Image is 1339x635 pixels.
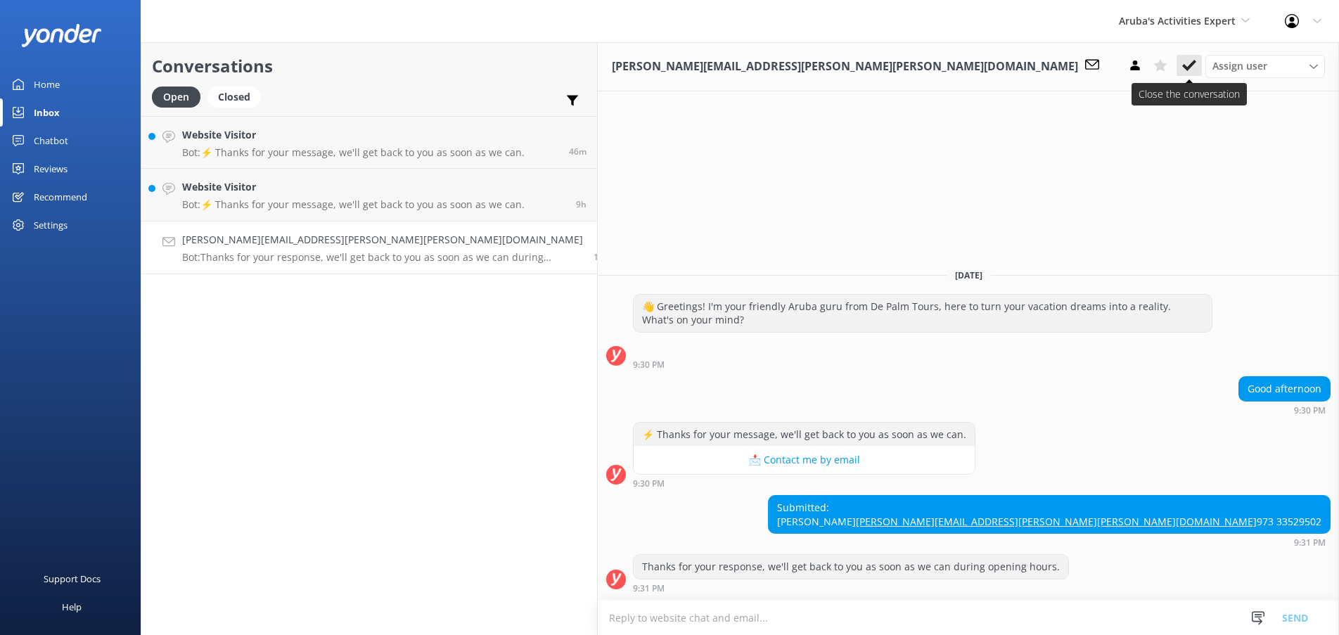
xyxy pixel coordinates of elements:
[1294,406,1326,415] strong: 9:30 PM
[633,480,665,488] strong: 9:30 PM
[1212,58,1267,74] span: Assign user
[21,24,102,47] img: yonder-white-logo.png
[207,86,261,108] div: Closed
[34,155,68,183] div: Reviews
[152,89,207,104] a: Open
[34,183,87,211] div: Recommend
[182,146,525,159] p: Bot: ⚡ Thanks for your message, we'll get back to you as soon as we can.
[182,127,525,143] h4: Website Visitor
[182,251,583,264] p: Bot: Thanks for your response, we'll get back to you as soon as we can during opening hours.
[34,70,60,98] div: Home
[152,53,587,79] h2: Conversations
[569,146,587,158] span: Sep 01 2025 07:27am (UTC -04:00) America/Caracas
[141,116,597,169] a: Website VisitorBot:⚡ Thanks for your message, we'll get back to you as soon as we can.46m
[634,295,1212,332] div: 👋 Greetings! I'm your friendly Aruba guru from De Palm Tours, here to turn your vacation dreams i...
[594,251,609,263] span: Aug 31 2025 09:31pm (UTC -04:00) America/Caracas
[34,127,68,155] div: Chatbot
[634,446,975,474] button: 📩 Contact me by email
[1239,377,1330,401] div: Good afternoon
[1238,405,1331,415] div: Aug 31 2025 09:30pm (UTC -04:00) America/Caracas
[856,515,1257,528] a: [PERSON_NAME][EMAIL_ADDRESS][PERSON_NAME][PERSON_NAME][DOMAIN_NAME]
[633,361,665,369] strong: 9:30 PM
[634,423,975,447] div: ⚡ Thanks for your message, we'll get back to you as soon as we can.
[947,269,991,281] span: [DATE]
[207,89,268,104] a: Closed
[633,359,1212,369] div: Aug 31 2025 09:30pm (UTC -04:00) America/Caracas
[182,179,525,195] h4: Website Visitor
[769,496,1330,533] div: Submitted: [PERSON_NAME] 973 33529502
[141,169,597,222] a: Website VisitorBot:⚡ Thanks for your message, we'll get back to you as soon as we can.9h
[34,211,68,239] div: Settings
[768,537,1331,547] div: Aug 31 2025 09:31pm (UTC -04:00) America/Caracas
[634,555,1068,579] div: Thanks for your response, we'll get back to you as soon as we can during opening hours.
[1205,55,1325,77] div: Assign User
[1294,539,1326,547] strong: 9:31 PM
[62,593,82,621] div: Help
[633,478,975,488] div: Aug 31 2025 09:30pm (UTC -04:00) America/Caracas
[182,198,525,211] p: Bot: ⚡ Thanks for your message, we'll get back to you as soon as we can.
[633,584,665,593] strong: 9:31 PM
[612,58,1078,76] h3: [PERSON_NAME][EMAIL_ADDRESS][PERSON_NAME][PERSON_NAME][DOMAIN_NAME]
[1119,14,1236,27] span: Aruba's Activities Expert
[141,222,597,274] a: [PERSON_NAME][EMAIL_ADDRESS][PERSON_NAME][PERSON_NAME][DOMAIN_NAME]Bot:Thanks for your response, ...
[182,232,583,248] h4: [PERSON_NAME][EMAIL_ADDRESS][PERSON_NAME][PERSON_NAME][DOMAIN_NAME]
[34,98,60,127] div: Inbox
[576,198,587,210] span: Aug 31 2025 10:24pm (UTC -04:00) America/Caracas
[152,86,200,108] div: Open
[44,565,101,593] div: Support Docs
[633,583,1069,593] div: Aug 31 2025 09:31pm (UTC -04:00) America/Caracas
